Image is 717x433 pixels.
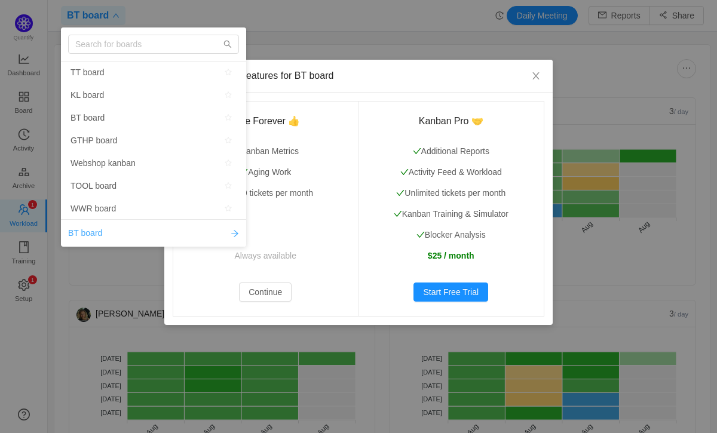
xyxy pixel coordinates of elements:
[187,145,344,158] p: Kanban Metrics
[373,145,530,158] p: Additional Reports
[71,86,104,104] span: KL board
[187,115,344,127] h3: Free Forever 👍
[413,282,488,302] button: Start Free Trial
[400,168,409,176] i: icon: check
[71,199,116,217] span: WWR board
[394,210,402,218] i: icon: check
[373,166,530,179] p: Activity Feed & Workload
[416,231,425,239] i: icon: check
[220,156,237,170] button: icon: star
[187,250,344,262] p: Always available
[373,208,530,220] p: Kanban Training & Simulator
[531,71,541,81] i: icon: close
[68,227,102,239] span: BT board
[71,154,136,172] span: Webshop kanban
[220,201,237,216] button: icon: star
[220,133,237,148] button: icon: star
[413,147,421,155] i: icon: check
[223,40,232,48] i: icon: search
[373,187,530,199] p: Unlimited tickets per month
[68,35,239,54] input: Search for boards
[187,166,344,179] p: Aging Work
[220,65,237,79] button: icon: star
[220,110,237,125] button: icon: star
[217,188,313,198] span: 1,000 tickets per month
[220,179,237,193] button: icon: star
[231,229,239,238] i: icon: arrow-right
[68,227,239,239] a: BT boardicon: arrow-right
[71,177,117,195] span: TOOL board
[220,88,237,102] button: icon: star
[519,60,553,93] button: Close
[373,115,530,127] h3: Kanban Pro 🤝
[71,63,105,81] span: TT board
[396,189,405,197] i: icon: check
[71,131,117,149] span: GTHP board
[239,282,292,302] button: Continue
[373,229,530,241] p: Blocker Analysis
[179,70,333,81] span: Unlock PRO features for BT board
[428,251,474,260] strong: $25 / month
[71,109,105,127] span: BT board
